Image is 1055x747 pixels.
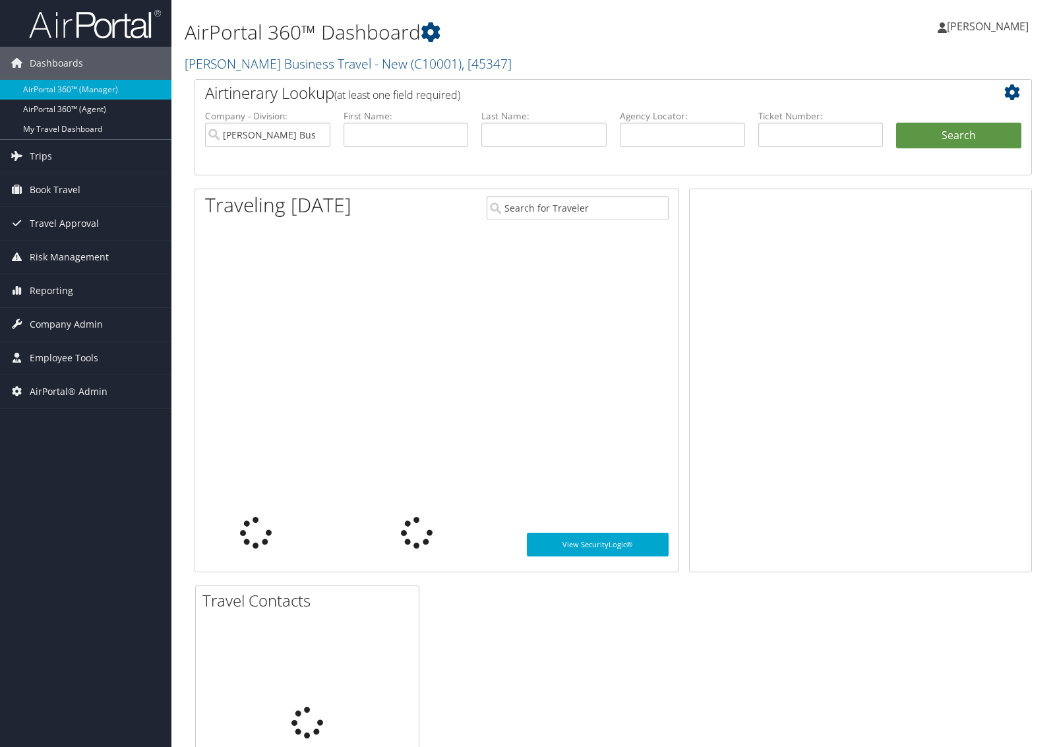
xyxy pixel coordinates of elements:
label: Last Name: [481,109,607,123]
span: [PERSON_NAME] [947,19,1029,34]
span: AirPortal® Admin [30,375,107,408]
span: , [ 45347 ] [462,55,512,73]
h2: Travel Contacts [202,589,419,612]
label: First Name: [344,109,469,123]
span: Dashboards [30,47,83,80]
span: Company Admin [30,308,103,341]
a: [PERSON_NAME] Business Travel - New [185,55,512,73]
label: Agency Locator: [620,109,745,123]
input: Search for Traveler [487,196,668,220]
span: Risk Management [30,241,109,274]
span: Trips [30,140,52,173]
label: Company - Division: [205,109,330,123]
h1: AirPortal 360™ Dashboard [185,18,756,46]
label: Ticket Number: [758,109,884,123]
a: [PERSON_NAME] [938,7,1042,46]
a: View SecurityLogic® [527,533,668,556]
span: Employee Tools [30,342,98,374]
span: Travel Approval [30,207,99,240]
h2: Airtinerary Lookup [205,82,951,104]
button: Search [896,123,1021,149]
span: Book Travel [30,173,80,206]
span: Reporting [30,274,73,307]
h1: Traveling [DATE] [205,191,351,219]
img: airportal-logo.png [29,9,161,40]
span: (at least one field required) [334,88,460,102]
span: ( C10001 ) [411,55,462,73]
